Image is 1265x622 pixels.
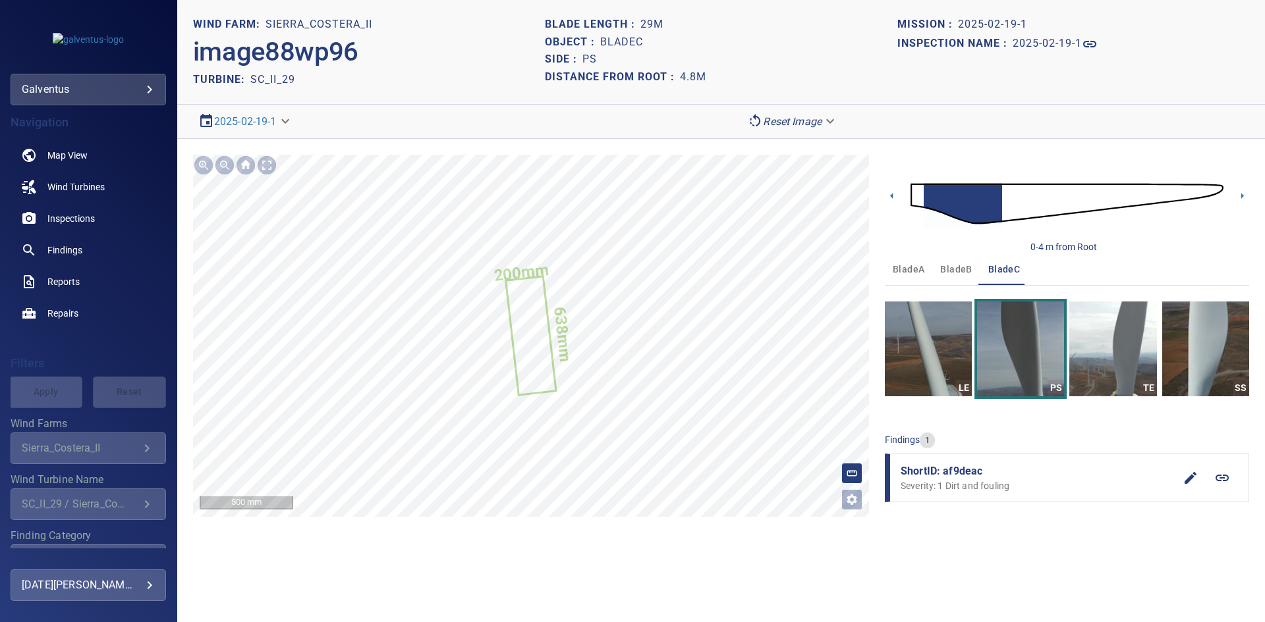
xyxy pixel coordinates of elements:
[742,110,843,133] div: Reset Image
[1140,380,1157,396] div: TE
[897,18,958,31] h1: Mission :
[600,36,643,49] h1: bladeC
[214,155,235,176] img: Zoom out
[1069,301,1156,396] a: TE
[1013,36,1098,52] a: 2025-02-19-1
[11,266,166,298] a: reports noActive
[47,307,78,320] span: Repairs
[47,180,105,194] span: Wind Turbines
[193,155,214,176] img: Zoom in
[235,155,256,176] img: Go home
[897,38,1013,50] h1: Inspection name :
[11,74,166,105] div: galventus
[1013,38,1082,50] h1: 2025-02-19-1
[988,261,1020,278] span: bladeC
[11,432,166,464] div: Wind Farms
[11,531,166,541] label: Finding Category
[841,489,862,510] button: Open image filters and tagging options
[680,71,706,84] h1: 4.8m
[11,203,166,234] a: inspections noActive
[22,442,139,454] div: Sierra_Costera_II
[266,18,372,31] h1: Sierra_Costera_II
[11,357,166,370] h4: Filters
[920,434,935,447] span: 1
[545,36,600,49] h1: Object :
[11,419,166,429] label: Wind Farms
[11,140,166,171] a: map noActive
[193,18,266,31] h1: WIND FARM:
[893,261,924,278] span: bladeA
[885,434,920,445] span: findings
[11,488,166,520] div: Wind Turbine Name
[256,155,277,176] img: Toggle full page
[11,298,166,329] a: repairs noActive
[193,36,358,68] h2: image88wp96
[1162,301,1249,396] a: SS
[11,544,166,576] div: Finding Category
[550,305,575,363] text: 638mm
[47,149,88,162] span: Map View
[53,33,124,46] img: galventus-logo
[11,234,166,266] a: findings noActive
[1030,240,1097,253] div: 0-4 m from Root
[885,301,972,396] a: LE
[545,18,640,31] h1: Blade length :
[11,475,166,485] label: Wind Turbine Name
[901,479,1175,492] p: Severity: 1 Dirt and fouling
[22,575,155,596] div: [DATE][PERSON_NAME]
[193,73,250,86] h2: TURBINE:
[763,115,822,128] em: Reset Image
[582,53,597,66] h1: PS
[11,116,166,129] h4: Navigation
[977,301,1064,396] a: PS
[193,110,298,133] div: 2025-02-19-1
[22,79,155,100] div: galventus
[1048,380,1064,396] div: PS
[47,275,80,288] span: Reports
[1233,380,1249,396] div: SS
[911,166,1223,242] img: d
[955,380,972,396] div: LE
[545,71,680,84] h1: Distance from root :
[640,18,663,31] h1: 29m
[22,498,139,510] div: SC_II_29 / Sierra_Costera_II
[940,261,972,278] span: bladeB
[47,244,82,257] span: Findings
[958,18,1027,31] h1: 2025-02-19-1
[11,171,166,203] a: windturbines noActive
[545,53,582,66] h1: Side :
[901,463,1175,479] span: ShortID: af9deac
[493,260,550,284] text: 200mm
[214,115,277,128] a: 2025-02-19-1
[47,212,95,225] span: Inspections
[250,73,295,86] h2: SC_II_29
